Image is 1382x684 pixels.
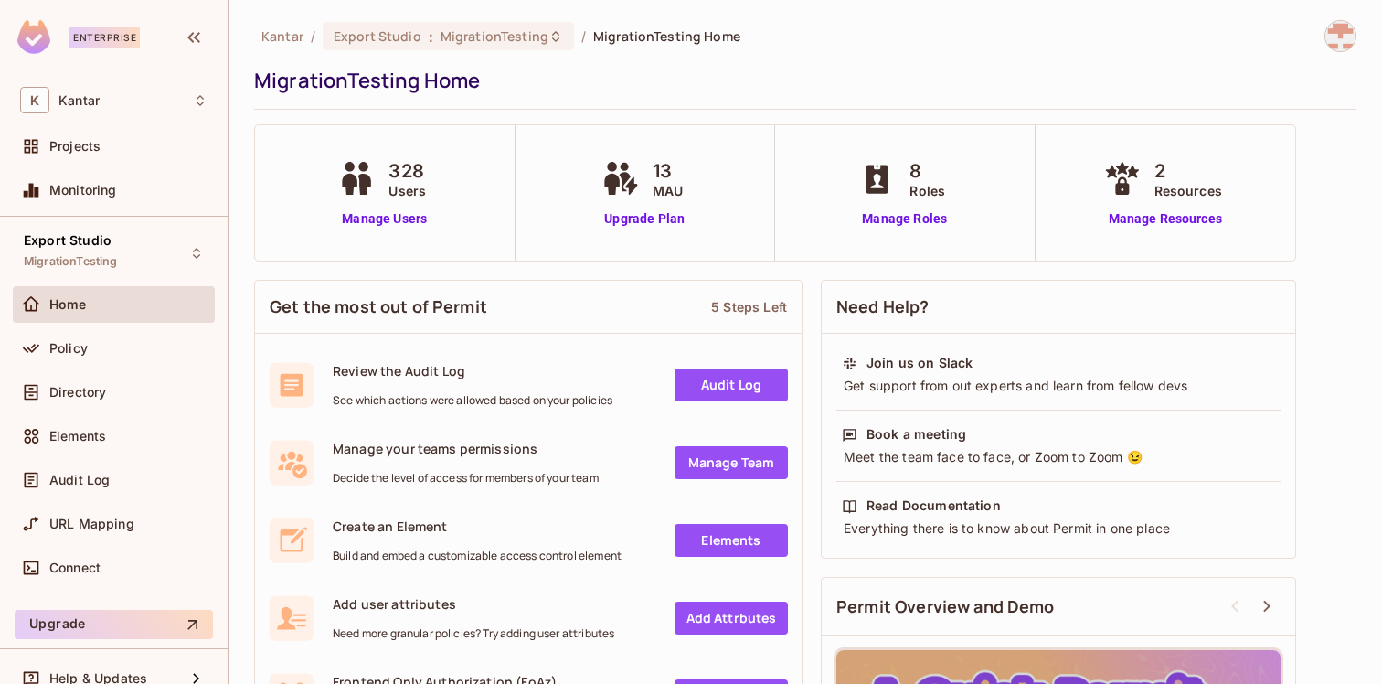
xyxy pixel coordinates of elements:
[675,369,788,401] a: Audit Log
[311,27,315,45] li: /
[653,157,683,185] span: 13
[20,87,49,113] span: K
[593,27,740,45] span: MigrationTesting Home
[49,473,110,487] span: Audit Log
[49,139,101,154] span: Projects
[49,341,88,356] span: Policy
[909,157,945,185] span: 8
[428,29,434,44] span: :
[333,595,614,613] span: Add user attributes
[1154,181,1222,200] span: Resources
[855,209,954,229] a: Manage Roles
[1100,209,1231,229] a: Manage Resources
[842,377,1275,395] div: Get support from out experts and learn from fellow devs
[598,209,692,229] a: Upgrade Plan
[866,354,973,372] div: Join us on Slack
[15,610,213,639] button: Upgrade
[333,440,599,457] span: Manage your teams permissions
[261,27,303,45] span: the active workspace
[675,524,788,557] a: Elements
[711,298,787,315] div: 5 Steps Left
[836,595,1055,618] span: Permit Overview and Demo
[69,27,140,48] div: Enterprise
[333,626,614,641] span: Need more granular policies? Try adding user attributes
[49,429,106,444] span: Elements
[334,27,421,45] span: Export Studio
[49,183,117,198] span: Monitoring
[842,519,1275,538] div: Everything there is to know about Permit in one place
[24,233,112,248] span: Export Studio
[333,518,622,535] span: Create an Element
[653,181,683,200] span: MAU
[441,27,548,45] span: MigrationTesting
[675,446,788,479] a: Manage Team
[49,385,106,400] span: Directory
[334,209,435,229] a: Manage Users
[49,297,87,312] span: Home
[58,93,100,108] span: Workspace: Kantar
[1325,21,1355,51] img: jeswin.pius@kantar.com
[388,157,426,185] span: 328
[49,517,134,531] span: URL Mapping
[333,393,612,408] span: See which actions were allowed based on your policies
[270,295,487,318] span: Get the most out of Permit
[675,602,788,635] a: Add Attrbutes
[254,67,1347,94] div: MigrationTesting Home
[333,549,622,563] span: Build and embed a customizable access control element
[17,20,50,54] img: SReyMgAAAABJRU5ErkJggg==
[333,362,612,379] span: Review the Audit Log
[49,561,101,575] span: Connect
[1154,157,1222,185] span: 2
[24,254,117,269] span: MigrationTesting
[836,295,930,318] span: Need Help?
[866,497,1001,515] div: Read Documentation
[333,471,599,486] span: Decide the level of access for members of your team
[909,181,945,200] span: Roles
[388,181,426,200] span: Users
[866,425,966,444] div: Book a meeting
[581,27,586,45] li: /
[842,448,1275,466] div: Meet the team face to face, or Zoom to Zoom 😉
